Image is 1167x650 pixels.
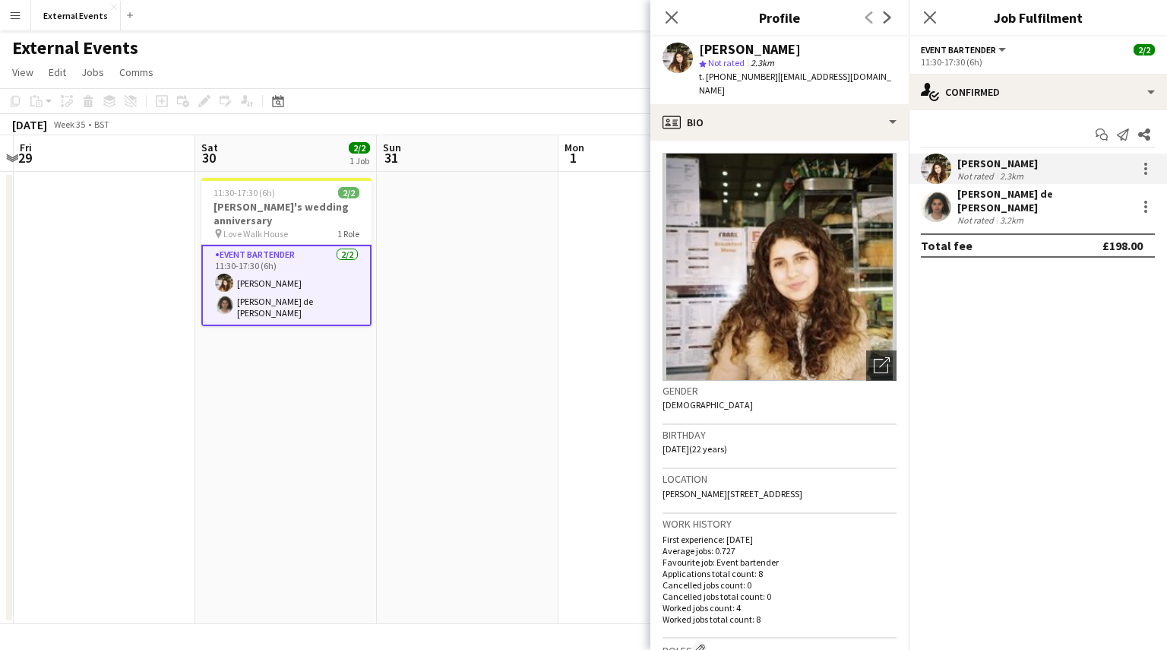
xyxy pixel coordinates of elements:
[663,384,897,398] h3: Gender
[1134,44,1155,55] span: 2/2
[565,141,584,154] span: Mon
[201,178,372,326] app-job-card: 11:30-17:30 (6h)2/2[PERSON_NAME]'s wedding anniversary Love Walk House1 RoleEvent bartender2/211:...
[997,214,1026,226] div: 3.2km
[337,228,359,239] span: 1 Role
[1102,238,1143,253] div: £198.00
[663,153,897,381] img: Crew avatar or photo
[909,8,1167,27] h3: Job Fulfilment
[663,443,727,455] span: [DATE] (22 years)
[663,568,897,579] p: Applications total count: 8
[49,65,66,79] span: Edit
[699,71,778,82] span: t. [PHONE_NUMBER]
[663,614,897,625] p: Worked jobs total count: 8
[748,57,777,68] span: 2.3km
[663,428,897,442] h3: Birthday
[663,534,897,545] p: First experience: [DATE]
[957,187,1131,214] div: [PERSON_NAME] de [PERSON_NAME]
[663,579,897,591] p: Cancelled jobs count: 0
[213,187,275,198] span: 11:30-17:30 (6h)
[921,44,1008,55] button: Event bartender
[957,157,1038,170] div: [PERSON_NAME]
[31,1,121,30] button: External Events
[921,56,1155,68] div: 11:30-17:30 (6h)
[699,71,891,96] span: | [EMAIL_ADDRESS][DOMAIN_NAME]
[199,149,218,166] span: 30
[997,170,1026,182] div: 2.3km
[349,155,369,166] div: 1 Job
[113,62,160,82] a: Comms
[349,142,370,154] span: 2/2
[866,350,897,381] div: Open photos pop-in
[909,74,1167,110] div: Confirmed
[708,57,745,68] span: Not rated
[921,44,996,55] span: Event bartender
[223,228,288,239] span: Love Walk House
[957,214,997,226] div: Not rated
[75,62,110,82] a: Jobs
[201,141,218,154] span: Sat
[43,62,72,82] a: Edit
[663,591,897,602] p: Cancelled jobs total count: 0
[20,141,32,154] span: Fri
[663,472,897,486] h3: Location
[201,200,372,227] h3: [PERSON_NAME]'s wedding anniversary
[957,170,997,182] div: Not rated
[381,149,401,166] span: 31
[201,245,372,326] app-card-role: Event bartender2/211:30-17:30 (6h)[PERSON_NAME][PERSON_NAME] de [PERSON_NAME]
[119,65,153,79] span: Comms
[338,187,359,198] span: 2/2
[17,149,32,166] span: 29
[650,8,909,27] h3: Profile
[663,517,897,531] h3: Work history
[81,65,104,79] span: Jobs
[6,62,40,82] a: View
[562,149,584,166] span: 1
[663,602,897,614] p: Worked jobs count: 4
[650,104,909,141] div: Bio
[699,43,801,56] div: [PERSON_NAME]
[50,119,88,130] span: Week 35
[663,399,753,411] span: [DEMOGRAPHIC_DATA]
[663,556,897,568] p: Favourite job: Event bartender
[383,141,401,154] span: Sun
[12,65,33,79] span: View
[921,238,972,253] div: Total fee
[663,545,897,556] p: Average jobs: 0.727
[12,36,138,59] h1: External Events
[94,119,109,130] div: BST
[663,488,802,499] span: [PERSON_NAME][STREET_ADDRESS]
[12,117,47,132] div: [DATE]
